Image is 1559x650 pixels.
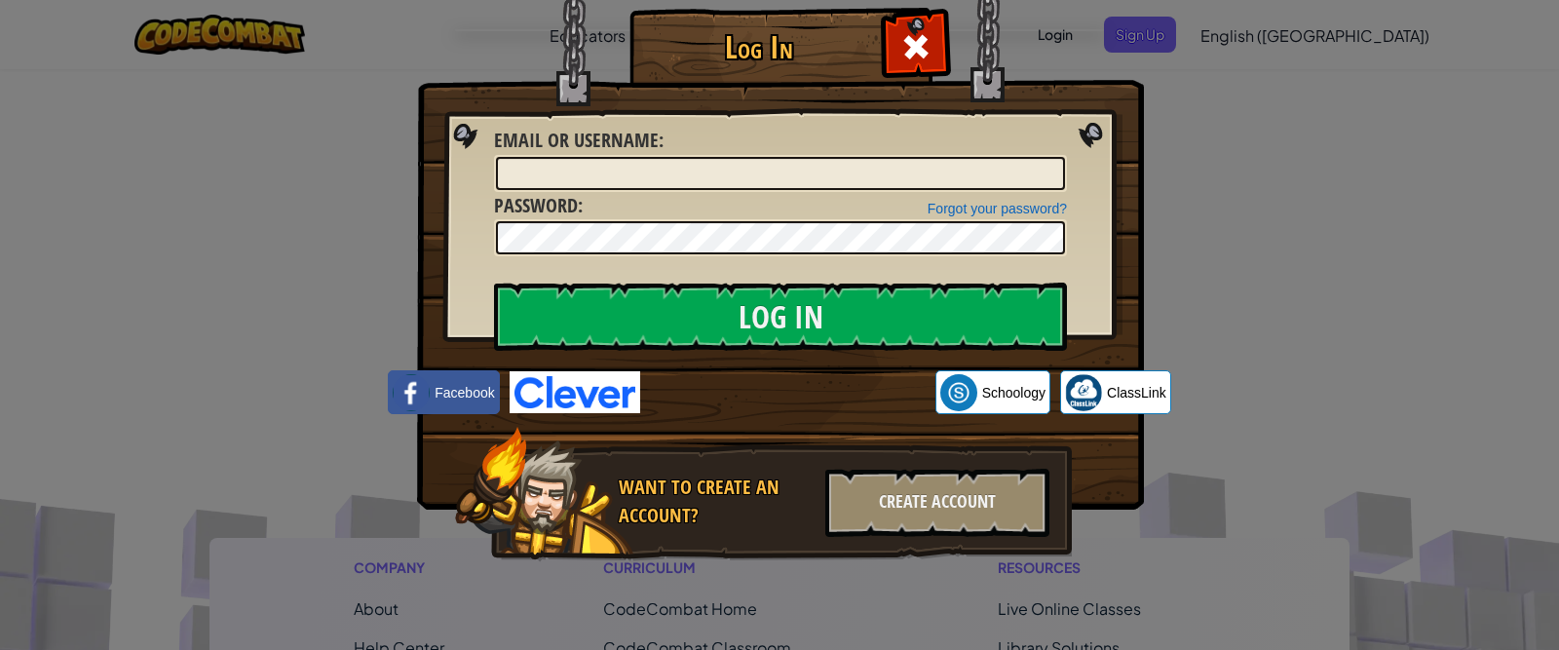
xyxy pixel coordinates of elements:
label: : [494,192,583,220]
iframe: Nút Đăng nhập bằng Google [640,371,935,414]
img: classlink-logo-small.png [1065,374,1102,411]
span: Password [494,192,578,218]
span: Facebook [435,383,494,402]
label: : [494,127,664,155]
img: facebook_small.png [393,374,430,411]
div: Create Account [825,469,1049,537]
div: Want to create an account? [619,474,814,529]
input: Log In [494,283,1067,351]
span: Schoology [982,383,1046,402]
img: schoology.png [940,374,977,411]
img: clever-logo-blue.png [510,371,640,413]
h1: Log In [634,30,883,64]
span: Email or Username [494,127,659,153]
a: Forgot your password? [928,201,1067,216]
span: ClassLink [1107,383,1166,402]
